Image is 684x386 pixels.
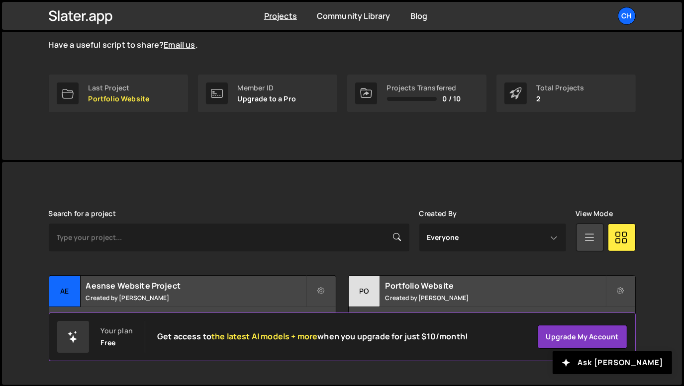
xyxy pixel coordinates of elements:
[49,275,336,337] a: Ae Aesnse Website Project Created by [PERSON_NAME] 2 pages, last updated by [PERSON_NAME] over [D...
[349,307,635,337] div: 2 pages, last updated by [PERSON_NAME] over [DATE]
[157,332,468,341] h2: Get access to when you upgrade for just $10/month!
[537,95,585,103] p: 2
[211,331,317,342] span: the latest AI models + more
[387,84,461,92] div: Projects Transferred
[49,210,116,218] label: Search for a project
[49,224,409,251] input: Type your project...
[238,84,296,92] div: Member ID
[101,327,133,335] div: Your plan
[264,10,297,21] a: Projects
[386,294,605,302] small: Created by [PERSON_NAME]
[538,325,627,349] a: Upgrade my account
[49,276,81,307] div: Ae
[101,339,116,347] div: Free
[386,280,605,291] h2: Portfolio Website
[553,351,672,374] button: Ask [PERSON_NAME]
[89,84,150,92] div: Last Project
[410,10,428,21] a: Blog
[348,275,636,337] a: Po Portfolio Website Created by [PERSON_NAME] 2 pages, last updated by [PERSON_NAME] over [DATE]
[89,95,150,103] p: Portfolio Website
[419,210,457,218] label: Created By
[618,7,636,25] a: Ch
[49,75,188,112] a: Last Project Portfolio Website
[164,39,195,50] a: Email us
[49,307,336,337] div: 2 pages, last updated by [PERSON_NAME] over [DATE]
[576,210,613,218] label: View Mode
[349,276,380,307] div: Po
[86,280,306,291] h2: Aesnse Website Project
[238,95,296,103] p: Upgrade to a Pro
[317,10,391,21] a: Community Library
[537,84,585,92] div: Total Projects
[86,294,306,302] small: Created by [PERSON_NAME]
[443,95,461,103] span: 0 / 10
